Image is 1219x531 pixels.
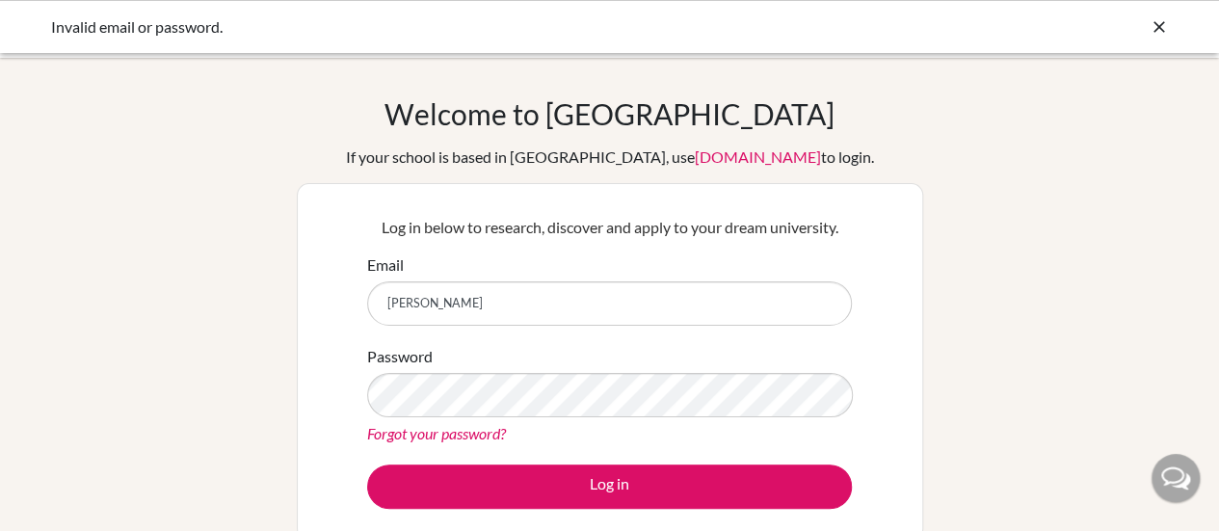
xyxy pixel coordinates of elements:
p: Log in below to research, discover and apply to your dream university. [367,216,852,239]
label: Email [367,253,404,277]
span: Help [43,13,83,31]
label: Password [367,345,433,368]
h1: Welcome to [GEOGRAPHIC_DATA] [384,96,835,131]
div: Invalid email or password. [51,15,880,39]
a: Forgot your password? [367,424,506,442]
a: [DOMAIN_NAME] [695,147,821,166]
button: Log in [367,465,852,509]
div: If your school is based in [GEOGRAPHIC_DATA], use to login. [346,146,874,169]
